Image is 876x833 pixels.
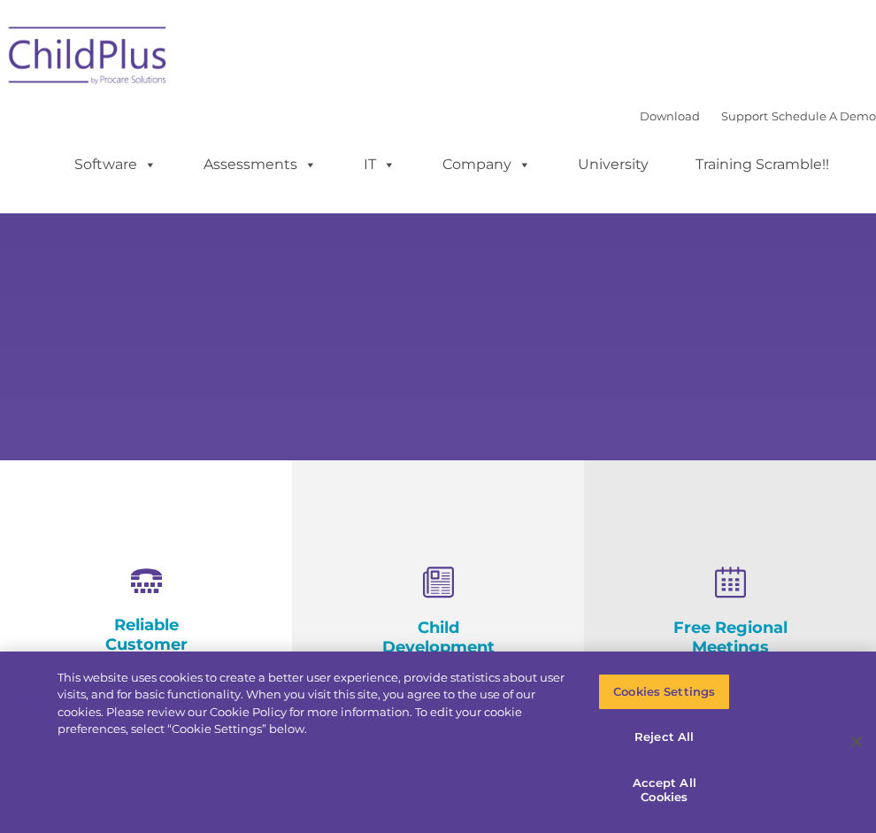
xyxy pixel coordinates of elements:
[640,109,876,123] font: |
[598,674,730,711] button: Cookies Settings
[640,109,700,123] a: Download
[598,719,730,756] button: Reject All
[88,615,204,674] h4: Reliable Customer Support
[678,147,847,182] a: Training Scramble!!
[186,147,334,182] a: Assessments
[57,147,174,182] a: Software
[560,147,666,182] a: University
[346,147,413,182] a: IT
[837,722,876,761] button: Close
[672,618,788,657] h4: Free Regional Meetings
[58,669,572,738] div: This website uses cookies to create a better user experience, provide statistics about user visit...
[598,765,730,815] button: Accept All Cookies
[425,147,549,182] a: Company
[721,109,768,123] a: Support
[772,109,876,123] a: Schedule A Demo
[380,618,496,696] h4: Child Development Assessments in ChildPlus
